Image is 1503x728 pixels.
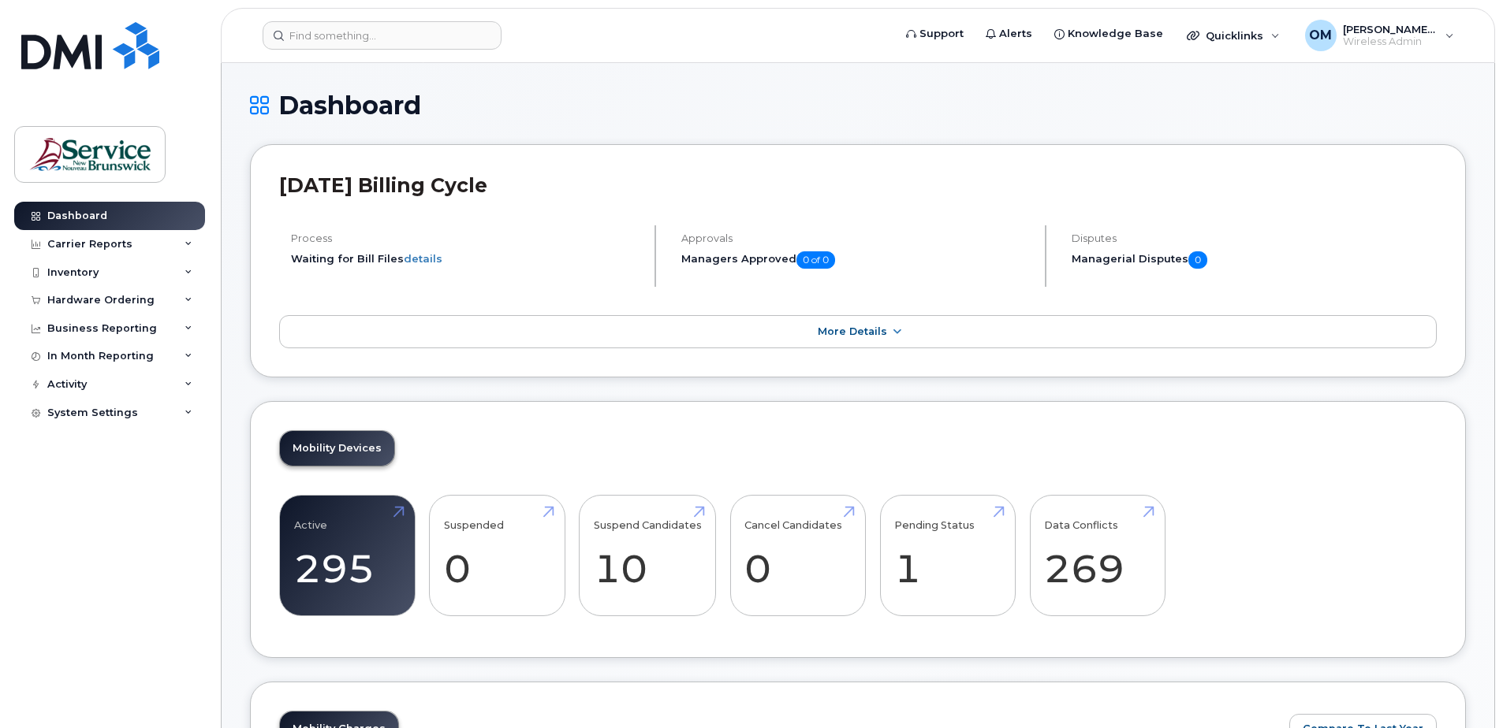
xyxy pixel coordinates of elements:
h1: Dashboard [250,91,1466,119]
span: 0 [1188,251,1207,269]
a: details [404,252,442,265]
a: Pending Status 1 [894,503,1001,607]
a: Data Conflicts 269 [1044,503,1151,607]
h4: Process [291,232,641,244]
h2: [DATE] Billing Cycle [279,173,1437,197]
a: Active 295 [294,503,401,607]
h4: Disputes [1072,232,1437,244]
li: Waiting for Bill Files [291,251,641,266]
h4: Approvals [681,232,1031,244]
h5: Managers Approved [681,251,1031,269]
a: Mobility Devices [280,431,394,466]
span: 0 of 0 [796,251,835,269]
h5: Managerial Disputes [1072,251,1437,269]
a: Suspend Candidates 10 [594,503,702,607]
span: More Details [818,325,887,337]
a: Cancel Candidates 0 [744,503,851,607]
a: Suspended 0 [444,503,550,607]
